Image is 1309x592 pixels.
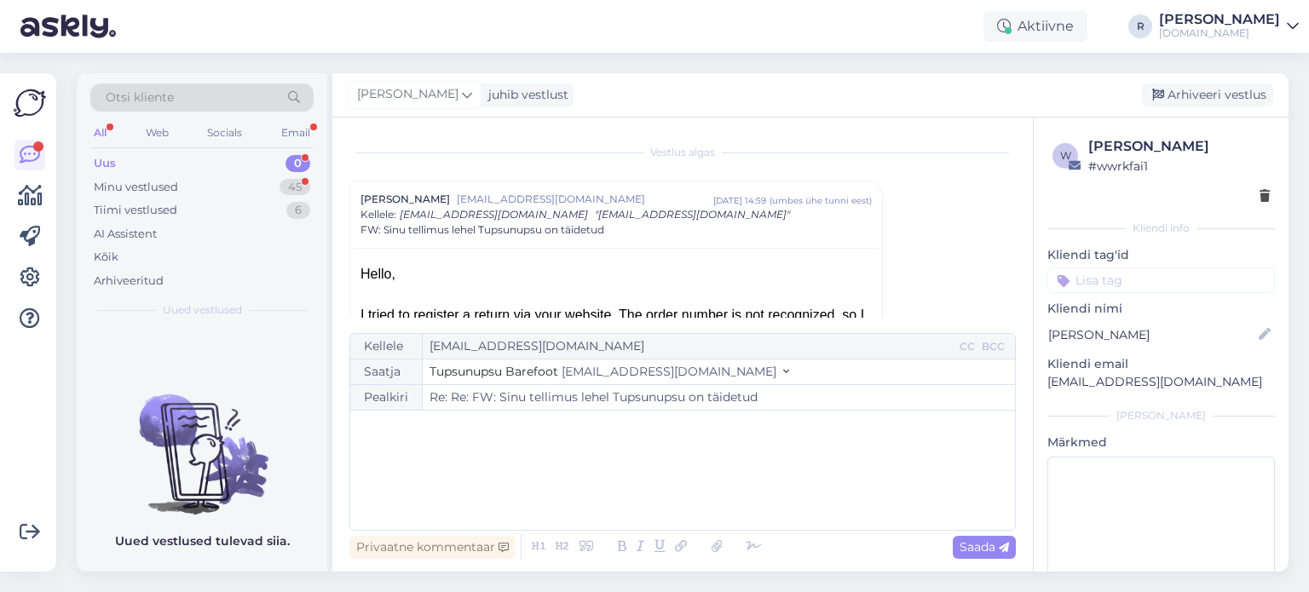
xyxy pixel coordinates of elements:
div: 6 [286,202,310,219]
div: Hello, [360,264,872,285]
div: [DATE] 14:59 [713,194,766,207]
button: Tupsunupsu Barefoot [EMAIL_ADDRESS][DOMAIN_NAME] [430,363,789,381]
span: Uued vestlused [163,302,242,318]
span: Otsi kliente [106,89,174,106]
div: R [1128,14,1152,38]
div: 45 [280,179,310,196]
span: [EMAIL_ADDRESS][DOMAIN_NAME] [562,364,776,379]
input: Lisa nimi [1048,325,1255,344]
div: Minu vestlused [94,179,178,196]
div: # wwrkfai1 [1088,157,1270,175]
div: Kliendi info [1047,221,1275,236]
img: Askly Logo [14,87,46,119]
span: Tupsunupsu Barefoot [430,364,558,379]
div: Email [278,122,314,144]
div: Arhiveeri vestlus [1142,83,1273,106]
p: Kliendi nimi [1047,300,1275,318]
div: CC [956,339,978,354]
div: Arhiveeritud [94,273,164,290]
div: Kellele [350,334,423,359]
input: Lisa tag [1047,267,1275,293]
a: [PERSON_NAME][DOMAIN_NAME] [1159,13,1299,40]
div: I tried to register a return via your website. The order number is not recognized, so I cannot re... [360,305,872,346]
p: Kliendi tag'id [1047,246,1275,264]
div: 0 [285,155,310,172]
p: Uued vestlused tulevad siia. [115,532,290,550]
div: Saatja [350,359,423,384]
span: Saada [960,539,1009,555]
span: "[EMAIL_ADDRESS][DOMAIN_NAME]" [595,208,790,221]
div: juhib vestlust [482,86,568,104]
div: Socials [204,122,245,144]
div: Vestlus algas [349,145,1016,160]
div: [PERSON_NAME] [1088,136,1270,157]
div: Kõik [94,249,118,266]
div: ( umbes ühe tunni eest ) [770,194,872,207]
div: [DOMAIN_NAME] [1159,26,1280,40]
span: [EMAIL_ADDRESS][DOMAIN_NAME] [400,208,588,221]
div: Aktiivne [983,11,1087,42]
span: FW: Sinu tellimus lehel Tupsunupsu on täidetud [360,222,604,238]
span: Kellele : [360,208,396,221]
span: [PERSON_NAME] [357,85,458,104]
p: Kliendi email [1047,355,1275,373]
div: Privaatne kommentaar [349,536,516,559]
input: Write subject here... [423,385,1015,410]
div: [PERSON_NAME] [1159,13,1280,26]
div: AI Assistent [94,226,157,243]
p: [EMAIL_ADDRESS][DOMAIN_NAME] [1047,373,1275,391]
span: w [1060,149,1071,162]
span: [EMAIL_ADDRESS][DOMAIN_NAME] [457,192,713,207]
div: [PERSON_NAME] [1047,408,1275,423]
img: No chats [77,364,327,517]
div: Pealkiri [350,385,423,410]
div: BCC [978,339,1008,354]
div: Web [142,122,172,144]
div: All [90,122,110,144]
div: Uus [94,155,116,172]
div: Tiimi vestlused [94,202,177,219]
span: [PERSON_NAME] [360,192,450,207]
p: Märkmed [1047,434,1275,451]
input: Recepient... [423,334,956,359]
